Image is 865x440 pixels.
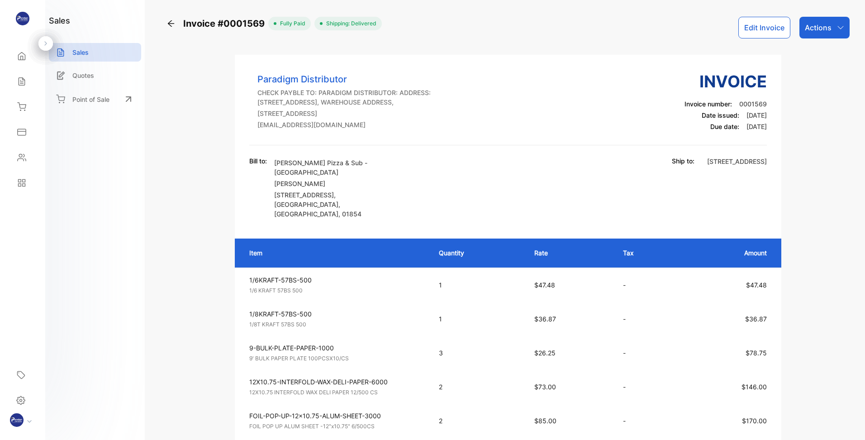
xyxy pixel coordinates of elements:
h1: sales [49,14,70,27]
button: Actions [799,17,850,38]
span: $47.48 [534,281,555,289]
button: Edit Invoice [738,17,790,38]
span: $78.75 [746,349,767,357]
p: [STREET_ADDRESS] [257,109,431,118]
p: Bill to: [249,156,267,166]
span: Shipping: Delivered [323,19,376,28]
p: Item [249,248,421,258]
span: $36.87 [745,315,767,323]
p: - [623,314,669,324]
span: fully paid [276,19,305,28]
p: - [623,280,669,290]
span: [DATE] [746,123,767,130]
p: 1/8T KRAFT 57BS 500 [249,320,423,329]
p: - [623,416,669,426]
a: Sales [49,43,141,62]
span: $85.00 [534,417,556,425]
p: FOIL POP UP ALUM SHEET -12"x10.75" 6/500CS [249,422,423,430]
span: Invoice number: [684,100,732,108]
p: Sales [72,48,89,57]
span: $47.48 [746,281,767,289]
img: profile [10,413,24,427]
p: 1 [439,280,516,290]
p: [EMAIL_ADDRESS][DOMAIN_NAME] [257,120,431,129]
p: Rate [534,248,605,258]
p: 12X10.75-INTERFOLD-WAX-DELI-PAPER-6000 [249,377,423,387]
span: 0001569 [739,100,767,108]
p: 2 [439,416,516,426]
p: 1/6KRAFT-57BS-500 [249,275,423,285]
p: Quantity [439,248,516,258]
p: - [623,348,669,358]
p: 1/8KRAFT-57BS-500 [249,309,423,319]
p: 12X10.75 INTERFOLD WAX DELI PAPER 12/500 CS [249,388,423,397]
span: $146.00 [741,383,767,391]
img: logo [16,12,29,25]
p: [PERSON_NAME] [274,179,378,188]
p: 2 [439,382,516,392]
p: Tax [623,248,669,258]
h3: Invoice [684,69,767,94]
span: , 01854 [338,210,361,218]
p: Amount [687,248,767,258]
p: [PERSON_NAME] Pizza & Sub - [GEOGRAPHIC_DATA] [274,158,378,177]
span: [DATE] [746,111,767,119]
p: 3 [439,348,516,358]
span: Due date: [710,123,739,130]
span: Date issued: [702,111,739,119]
a: Quotes [49,66,141,85]
p: 1 [439,314,516,324]
span: $36.87 [534,315,556,323]
span: $170.00 [742,417,767,425]
p: Paradigm Distributor [257,72,431,86]
p: Ship to: [672,156,694,166]
span: [STREET_ADDRESS] [707,158,767,165]
p: 9' BULK PAPER PLATE 100PCSX10/CS [249,354,423,363]
span: $73.00 [534,383,556,391]
a: Point of Sale [49,89,141,109]
p: 1/6 KRAFT 57BS 500 [249,287,423,295]
p: Quotes [72,71,94,80]
p: 9-BULK-PLATE-PAPER-1000 [249,343,423,353]
p: FOIL-POP-UP-12x10.75-ALUM-SHEET-3000 [249,411,423,421]
p: - [623,382,669,392]
p: Point of Sale [72,95,109,104]
p: Actions [805,22,832,33]
span: Invoice #0001569 [183,17,268,30]
span: [STREET_ADDRESS] [274,191,334,199]
span: $26.25 [534,349,556,357]
p: CHECK PAYBLE TO: PARADIGM DISTRIBUTOR: ADDRESS: [STREET_ADDRESS], WAREHOUSE ADDRESS, [257,88,431,107]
